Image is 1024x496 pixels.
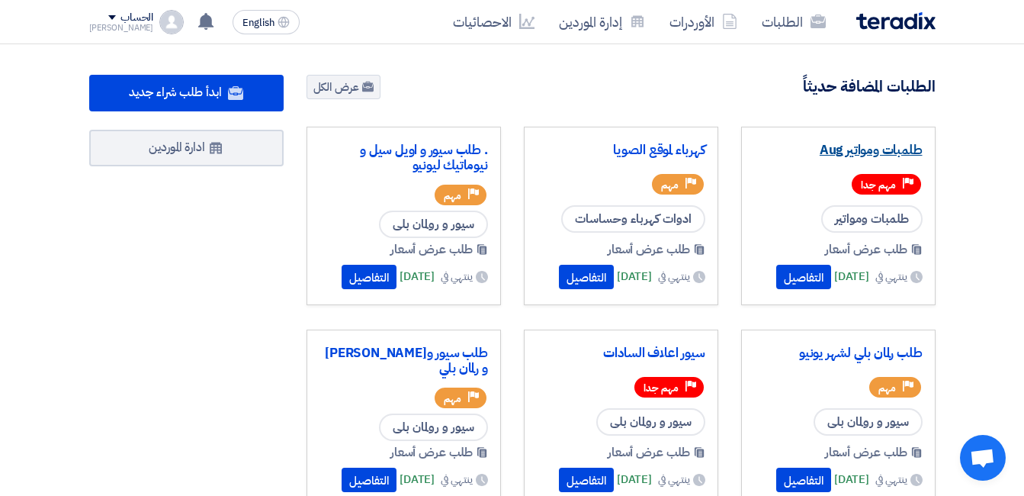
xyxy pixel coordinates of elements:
span: [DATE] [617,471,652,488]
span: ينتهي في [441,269,472,285]
img: Teradix logo [856,12,936,30]
span: English [242,18,274,28]
span: ادوات كهرباء وحساسات [561,205,705,233]
span: ينتهي في [658,269,689,285]
span: ينتهي في [875,472,907,488]
span: مهم [444,391,461,406]
span: طلب عرض أسعار [825,443,907,462]
span: طلب عرض أسعار [608,240,690,259]
button: التفاصيل [776,265,831,289]
span: ابدأ طلب شراء جديد [129,83,221,101]
button: التفاصيل [776,468,831,492]
img: profile_test.png [159,10,184,34]
span: [DATE] [400,471,435,488]
span: طلب عرض أسعار [390,240,473,259]
span: سيور و رولمان بلى [379,211,488,238]
span: مهم [444,188,461,203]
span: سيور و رولمان بلى [379,414,488,441]
span: طلب عرض أسعار [825,240,907,259]
span: طلب عرض أسعار [608,443,690,462]
div: الحساب [120,11,153,24]
a: الطلبات [750,4,838,40]
button: English [233,10,300,34]
span: [DATE] [617,268,652,285]
button: التفاصيل [342,468,396,492]
a: عرض الكل [307,75,380,99]
span: مهم جدا [644,381,679,395]
h4: الطلبات المضافة حديثاً [803,76,936,96]
a: الأوردرات [657,4,750,40]
span: طلمبات ومواتير [821,205,923,233]
a: الاحصائيات [441,4,547,40]
span: ينتهي في [441,472,472,488]
button: التفاصيل [342,265,396,289]
button: التفاصيل [559,468,614,492]
a: سيور اعلاف السادات [537,346,705,361]
span: [DATE] [834,471,869,488]
span: مهم [878,381,896,395]
button: التفاصيل [559,265,614,289]
span: مهم جدا [861,178,896,192]
a: . طلب سيور و اويل سيل و نيوماتيك ليونيو [319,143,488,173]
span: ينتهي في [658,472,689,488]
span: سيور و رولمان بلى [814,408,923,436]
div: [PERSON_NAME] [89,24,154,32]
a: طلب سيور و[PERSON_NAME] و رلمان بلي [319,346,488,376]
span: سيور و رولمان بلى [596,408,705,436]
a: طلب رلمان بلي لشهر يونيو [754,346,923,361]
span: [DATE] [834,268,869,285]
span: ينتهي في [875,269,907,285]
a: إدارة الموردين [547,4,657,40]
span: مهم [661,178,679,192]
a: ادارة الموردين [89,130,284,166]
a: كهرباء لموقع الصويا [537,143,705,158]
span: [DATE] [400,268,435,285]
div: Open chat [960,435,1006,481]
span: طلب عرض أسعار [390,443,473,462]
a: طلمبات ومواتير Aug [754,143,923,158]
